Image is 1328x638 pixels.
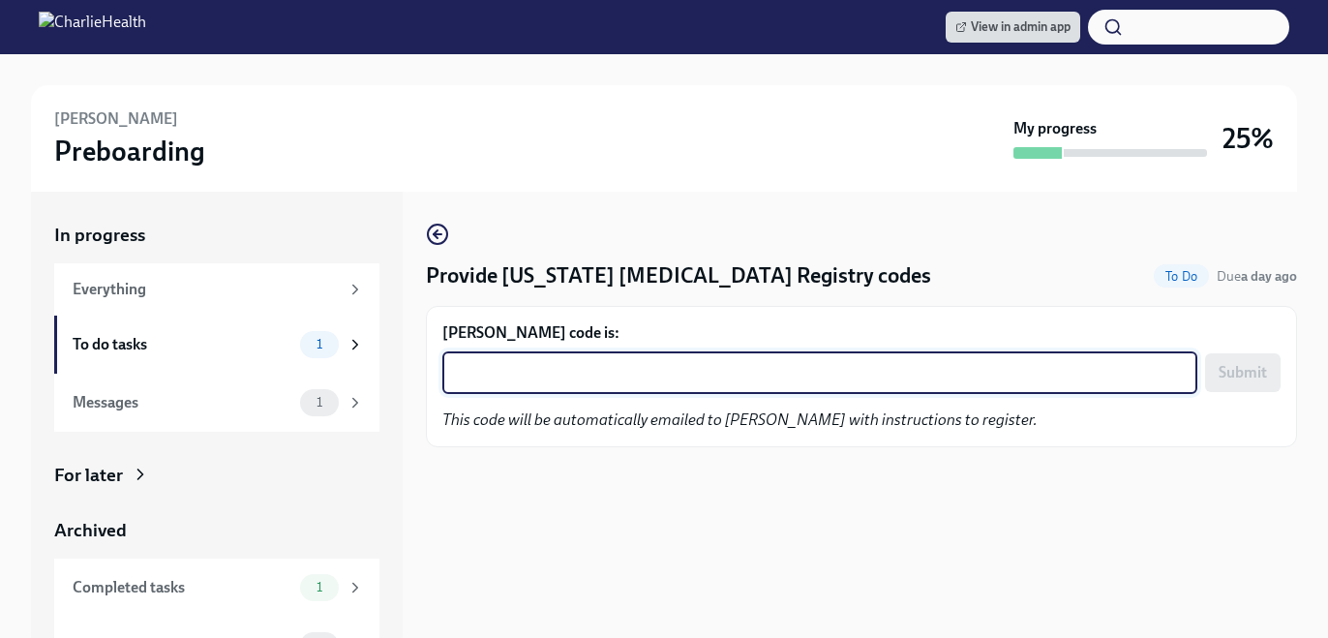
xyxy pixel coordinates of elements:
h3: Preboarding [54,134,205,168]
div: Everything [73,279,339,300]
a: Messages1 [54,374,379,432]
a: Archived [54,518,379,543]
h4: Provide [US_STATE] [MEDICAL_DATA] Registry codes [426,261,931,290]
h6: [PERSON_NAME] [54,108,178,130]
strong: My progress [1013,118,1097,139]
span: Due [1217,268,1297,285]
span: 1 [305,395,334,410]
a: Completed tasks1 [54,559,379,617]
img: CharlieHealth [39,12,146,43]
a: View in admin app [946,12,1080,43]
a: Everything [54,263,379,316]
a: For later [54,463,379,488]
div: For later [54,463,123,488]
a: In progress [54,223,379,248]
div: To do tasks [73,334,292,355]
a: To do tasks1 [54,316,379,374]
strong: a day ago [1241,268,1297,285]
span: 1 [305,337,334,351]
span: View in admin app [955,17,1071,37]
span: September 27th, 2025 08:00 [1217,267,1297,286]
h3: 25% [1222,121,1274,156]
span: 1 [305,580,334,594]
div: Completed tasks [73,577,292,598]
label: [PERSON_NAME] code is: [442,322,1281,344]
div: Messages [73,392,292,413]
span: To Do [1154,269,1209,284]
em: This code will be automatically emailed to [PERSON_NAME] with instructions to register. [442,410,1038,429]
